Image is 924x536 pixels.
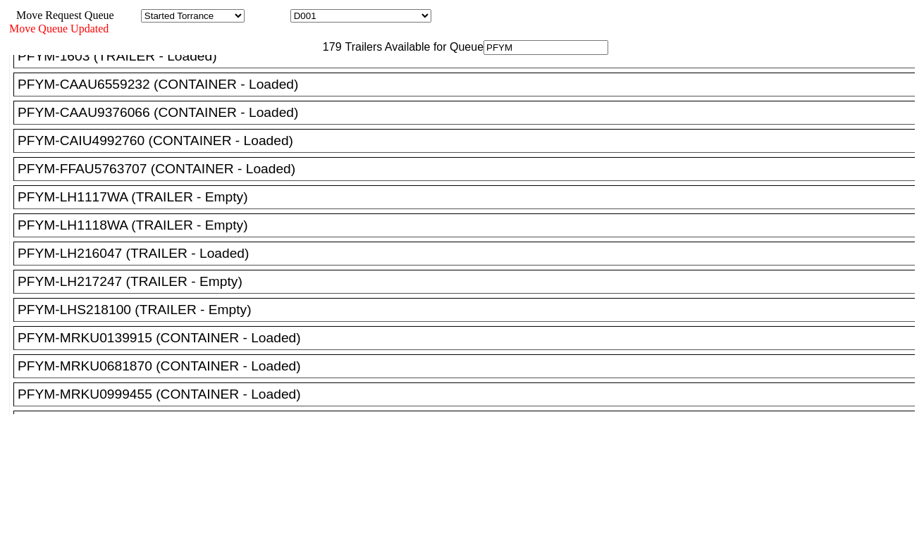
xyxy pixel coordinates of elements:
[18,189,923,205] div: PFYM-LH1117WA (TRAILER - Empty)
[18,161,923,177] div: PFYM-FFAU5763707 (CONTAINER - Loaded)
[18,274,923,289] div: PFYM-LH217247 (TRAILER - Empty)
[18,218,923,233] div: PFYM-LH1118WA (TRAILER - Empty)
[316,41,342,53] span: 179
[9,23,109,35] span: Move Queue Updated
[18,359,923,374] div: PFYM-MRKU0681870 (CONTAINER - Loaded)
[18,302,923,318] div: PFYM-LHS218100 (TRAILER - Empty)
[18,49,923,64] div: PFYM-1603 (TRAILER - Loaded)
[483,40,608,55] input: Filter Available Trailers
[9,9,114,21] span: Move Request Queue
[18,133,923,149] div: PFYM-CAIU4992760 (CONTAINER - Loaded)
[18,105,923,120] div: PFYM-CAAU9376066 (CONTAINER - Loaded)
[342,41,484,53] span: Trailers Available for Queue
[247,9,288,21] span: Location
[18,330,923,346] div: PFYM-MRKU0139915 (CONTAINER - Loaded)
[18,77,923,92] div: PFYM-CAAU6559232 (CONTAINER - Loaded)
[18,387,923,402] div: PFYM-MRKU0999455 (CONTAINER - Loaded)
[18,246,923,261] div: PFYM-LH216047 (TRAILER - Loaded)
[116,9,138,21] span: Area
